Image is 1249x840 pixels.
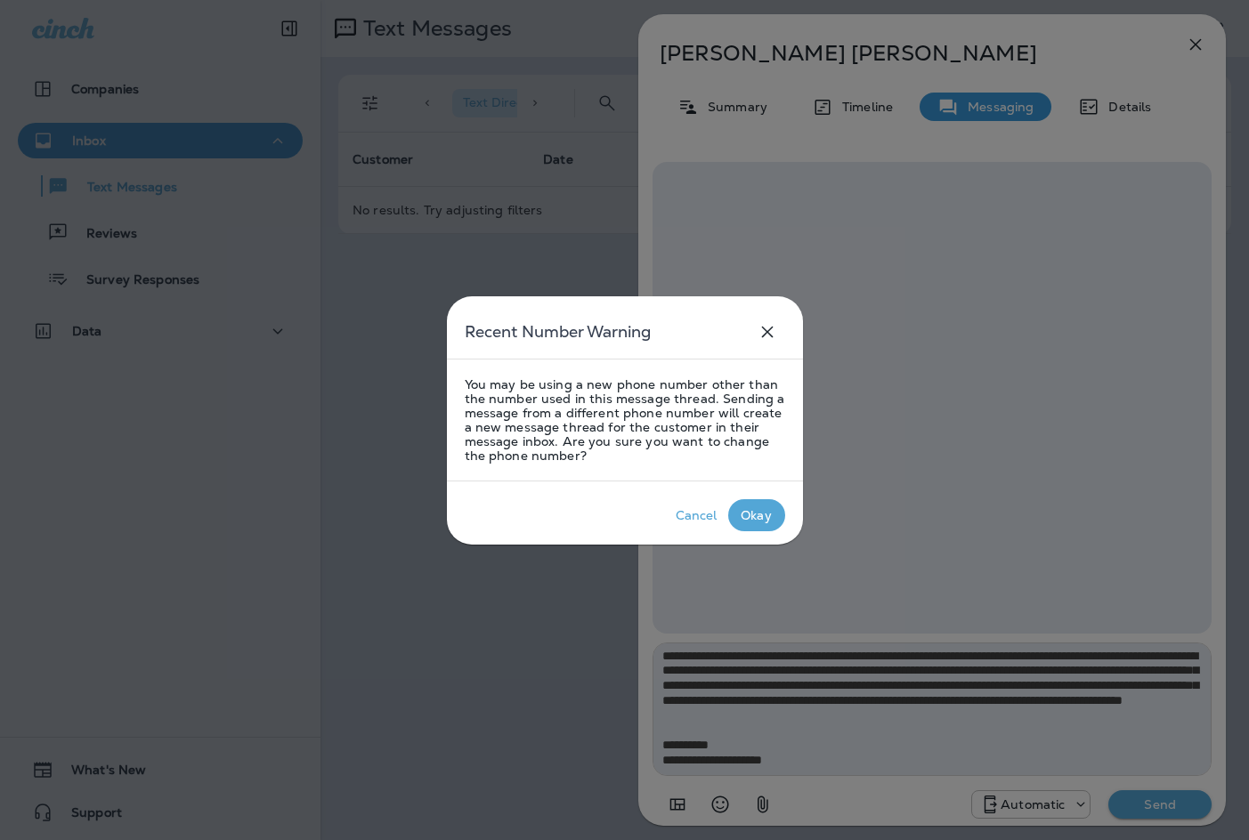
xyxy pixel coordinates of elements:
div: Cancel [676,508,718,522]
div: Okay [741,508,772,522]
h5: Recent Number Warning [465,318,651,346]
button: close [750,314,785,350]
button: Okay [728,499,785,531]
button: Cancel [665,499,728,531]
p: You may be using a new phone number other than the number used in this message thread. Sending a ... [465,377,785,463]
